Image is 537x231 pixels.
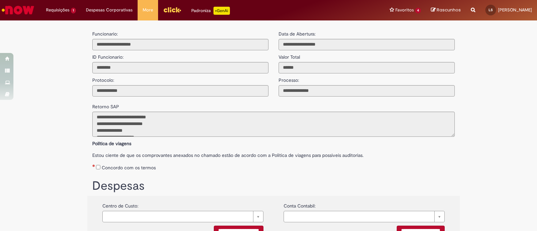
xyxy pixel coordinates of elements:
[92,100,119,110] label: Retorno SAP
[284,199,315,209] label: Conta Contabil:
[395,7,414,13] span: Favoritos
[415,8,421,13] span: 4
[92,149,455,159] label: Estou ciente de que os comprovantes anexados no chamado estão de acordo com a Politica de viagens...
[279,50,300,60] label: Valor Total
[71,8,76,13] span: 1
[498,7,532,13] span: [PERSON_NAME]
[92,140,131,147] b: Política de viagens
[92,50,124,60] label: ID Funcionario:
[163,5,181,15] img: click_logo_yellow_360x200.png
[191,7,230,15] div: Padroniza
[279,31,315,37] label: Data de Abertura:
[437,7,461,13] span: Rascunhos
[489,8,493,12] span: LS
[46,7,69,13] span: Requisições
[102,211,263,222] a: Limpar campo {0}
[279,73,299,83] label: Processo:
[143,7,153,13] span: More
[92,179,455,193] h1: Despesas
[92,31,118,37] label: Funcionario:
[86,7,133,13] span: Despesas Corporativas
[213,7,230,15] p: +GenAi
[92,73,114,83] label: Protocolo:
[284,211,445,222] a: Limpar campo {0}
[102,164,156,171] label: Concordo com os termos
[431,7,461,13] a: Rascunhos
[1,3,35,17] img: ServiceNow
[102,199,138,209] label: Centro de Custo:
